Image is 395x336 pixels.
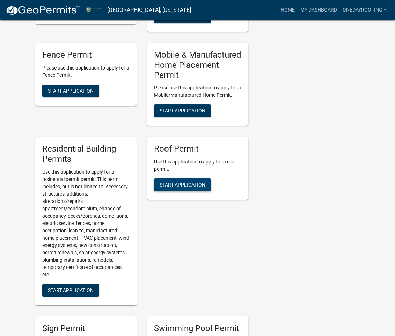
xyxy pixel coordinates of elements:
[154,323,241,334] h5: Swimming Pool Permit
[154,144,241,154] h5: Roof Permit
[42,144,130,164] h5: Residential Building Permits
[42,284,99,297] button: Start Application
[160,108,205,114] span: Start Application
[340,3,389,17] a: Onedayroofing
[107,4,191,16] a: [GEOGRAPHIC_DATA], [US_STATE]
[154,178,211,191] button: Start Application
[154,104,211,117] button: Start Application
[42,323,130,334] h5: Sign Permit
[154,158,241,173] p: Use this application to apply for a roof permit.
[48,88,94,93] span: Start Application
[298,3,340,17] a: My Dashboard
[160,182,205,188] span: Start Application
[154,84,241,99] p: Please use this application to apply for a Mobile/Manufactured Home Permit.
[154,50,241,80] h5: Mobile & Manufactured Home Placement Permit
[42,168,130,278] p: Use this application to apply for a residential permit permit. This permit includes, but is not l...
[86,5,102,15] img: Miami County, Indiana
[42,64,130,79] p: Please use this application to apply for a Fence Permit.
[278,3,298,17] a: Home
[48,287,94,293] span: Start Application
[42,50,130,60] h5: Fence Permit
[42,85,99,97] button: Start Application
